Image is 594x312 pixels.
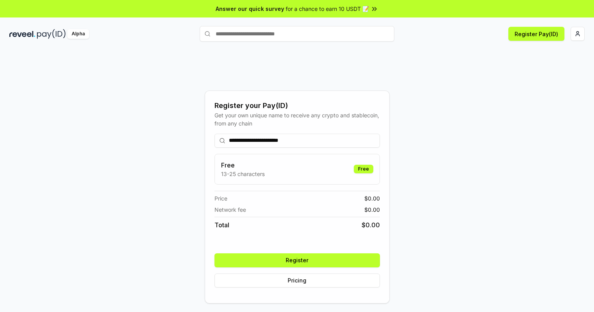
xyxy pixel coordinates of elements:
[37,29,66,39] img: pay_id
[9,29,35,39] img: reveel_dark
[508,27,564,41] button: Register Pay(ID)
[354,165,373,173] div: Free
[221,170,265,178] p: 13-25 characters
[214,194,227,202] span: Price
[214,100,380,111] div: Register your Pay(ID)
[364,206,380,214] span: $ 0.00
[214,220,229,230] span: Total
[221,160,265,170] h3: Free
[214,253,380,267] button: Register
[216,5,284,13] span: Answer our quick survey
[214,206,246,214] span: Network fee
[67,29,89,39] div: Alpha
[214,111,380,127] div: Get your own unique name to receive any crypto and stablecoin, from any chain
[214,274,380,288] button: Pricing
[364,194,380,202] span: $ 0.00
[362,220,380,230] span: $ 0.00
[286,5,369,13] span: for a chance to earn 10 USDT 📝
